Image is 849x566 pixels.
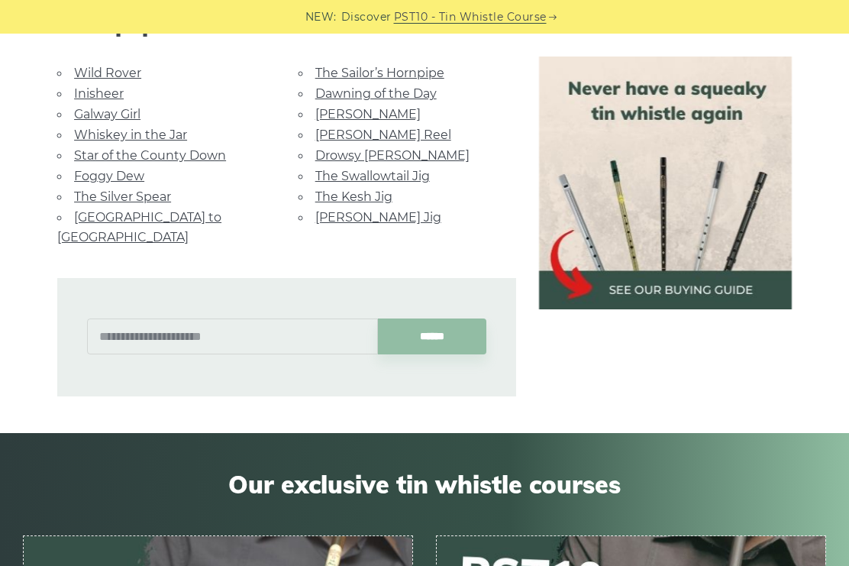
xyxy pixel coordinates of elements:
[315,128,451,142] a: [PERSON_NAME] Reel
[74,86,124,101] a: Inisheer
[315,169,430,183] a: The Swallowtail Jig
[74,107,140,121] a: Galway Girl
[74,66,141,80] a: Wild Rover
[74,148,226,163] a: Star of the County Down
[315,107,421,121] a: [PERSON_NAME]
[74,169,144,183] a: Foggy Dew
[315,148,470,163] a: Drowsy [PERSON_NAME]
[315,189,392,204] a: The Kesh Jig
[74,189,171,204] a: The Silver Spear
[315,66,444,80] a: The Sailor’s Hornpipe
[315,86,437,101] a: Dawning of the Day
[305,8,337,26] span: NEW:
[539,57,792,309] img: tin whistle buying guide
[57,11,516,37] span: More popular tabs
[23,470,826,499] span: Our exclusive tin whistle courses
[315,210,441,225] a: [PERSON_NAME] Jig
[57,210,221,244] a: [GEOGRAPHIC_DATA] to [GEOGRAPHIC_DATA]
[74,128,187,142] a: Whiskey in the Jar
[341,8,392,26] span: Discover
[394,8,547,26] a: PST10 - Tin Whistle Course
